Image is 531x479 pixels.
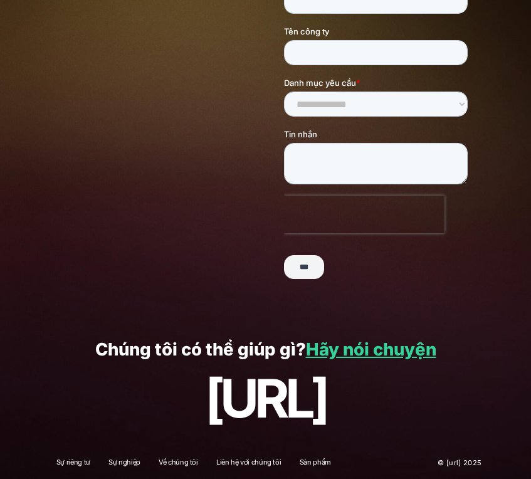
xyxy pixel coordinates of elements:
font: © [URL] 2025 [438,458,481,467]
font: Chúng tôi có thể giúp gì? [95,339,306,360]
a: Hãy nói chuyện [306,339,436,360]
font: Sản phẩm [300,457,331,466]
a: Về chúng tôi [152,456,205,470]
font: Liên hệ với chúng tôi [216,457,281,466]
a: Sự nghiệp [102,456,147,470]
font: Về chúng tôi [159,457,198,466]
a: Sản phẩm [293,456,338,470]
a: Sự riêng tư [50,456,97,470]
font: [URL] [205,366,326,430]
font: Sự nghiệp [108,457,140,466]
font: Sự riêng tư [56,457,90,466]
a: Liên hệ với chúng tôi [209,456,288,470]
